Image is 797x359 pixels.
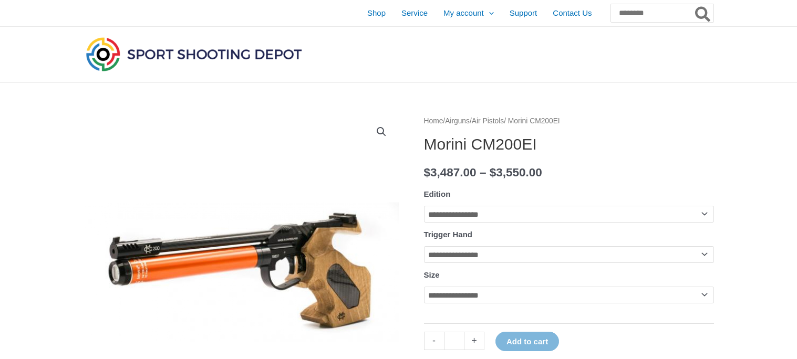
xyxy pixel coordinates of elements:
[444,332,464,350] input: Product quantity
[490,166,542,179] bdi: 3,550.00
[464,332,484,350] a: +
[424,117,443,125] a: Home
[372,122,391,141] a: View full-screen image gallery
[424,135,714,154] h1: Morini CM200EI
[424,189,451,198] label: Edition
[445,117,470,125] a: Airguns
[424,166,477,179] bdi: 3,487.00
[472,117,504,125] a: Air Pistols
[424,114,714,128] nav: Breadcrumb
[490,166,496,179] span: $
[480,166,487,179] span: –
[693,4,713,22] button: Search
[424,230,473,239] label: Trigger Hand
[84,35,304,73] img: Sport Shooting Depot
[424,332,444,350] a: -
[495,332,559,351] button: Add to cart
[424,270,440,279] label: Size
[424,166,431,179] span: $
